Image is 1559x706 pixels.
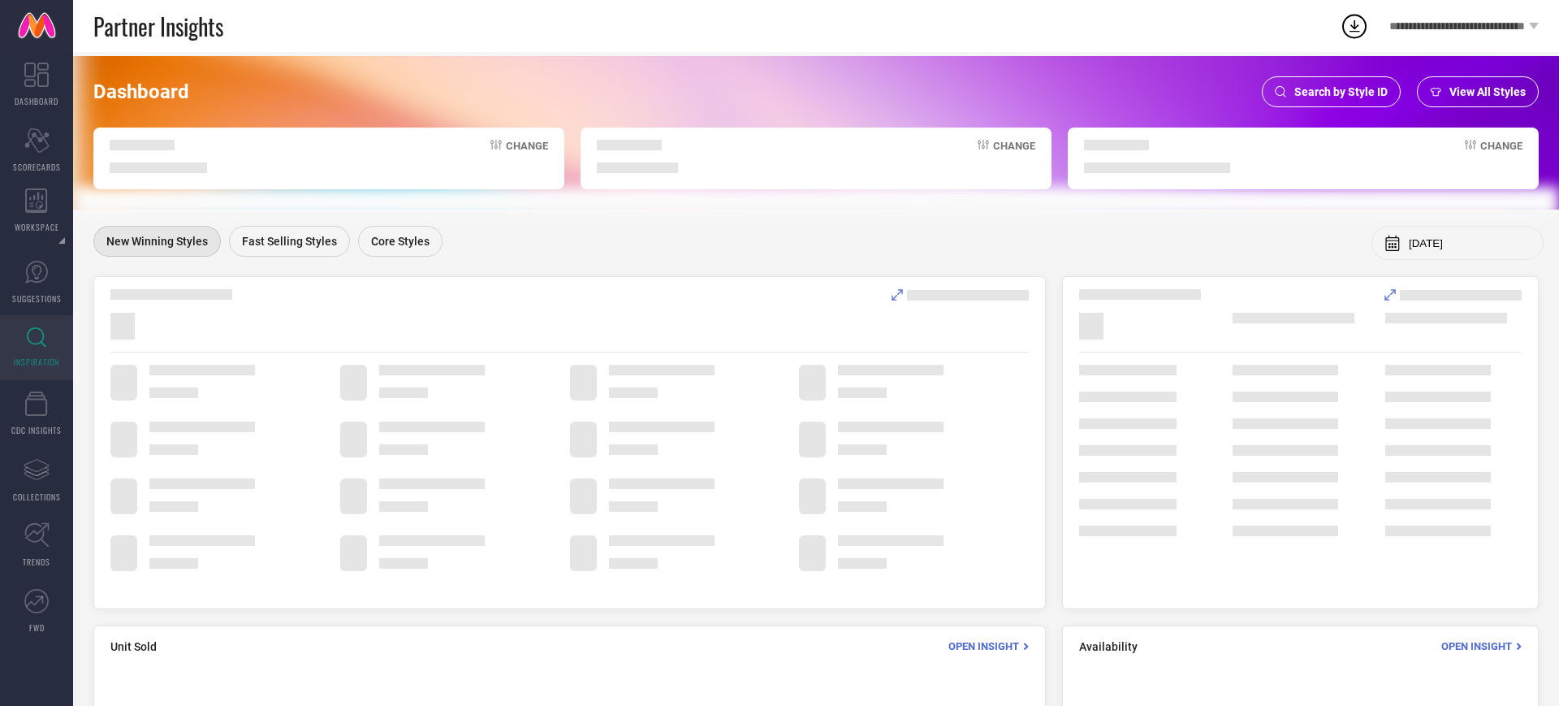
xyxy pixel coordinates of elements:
[1449,85,1526,98] span: View All Styles
[1480,140,1522,173] span: Change
[1441,640,1512,652] span: Open Insight
[242,235,337,248] span: Fast Selling Styles
[106,235,208,248] span: New Winning Styles
[1340,11,1369,41] div: Open download list
[13,491,61,503] span: COLLECTIONS
[110,640,157,653] span: Unit Sold
[1441,639,1522,654] div: Open Insight
[371,235,430,248] span: Core Styles
[948,639,1029,654] div: Open Insight
[993,140,1035,173] span: Change
[93,10,223,43] span: Partner Insights
[1294,85,1388,98] span: Search by Style ID
[13,161,61,173] span: SCORECARDS
[892,289,1029,301] div: Analyse
[11,424,62,436] span: CDC INSIGHTS
[948,640,1019,652] span: Open Insight
[506,140,548,173] span: Change
[93,80,189,103] span: Dashboard
[15,221,59,233] span: WORKSPACE
[14,356,59,368] span: INSPIRATION
[1384,289,1522,301] div: Analyse
[29,622,45,634] span: FWD
[12,292,62,305] span: SUGGESTIONS
[15,95,58,107] span: DASHBOARD
[1079,640,1138,653] span: Availability
[23,556,50,568] span: TRENDS
[1409,237,1531,249] input: Select month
